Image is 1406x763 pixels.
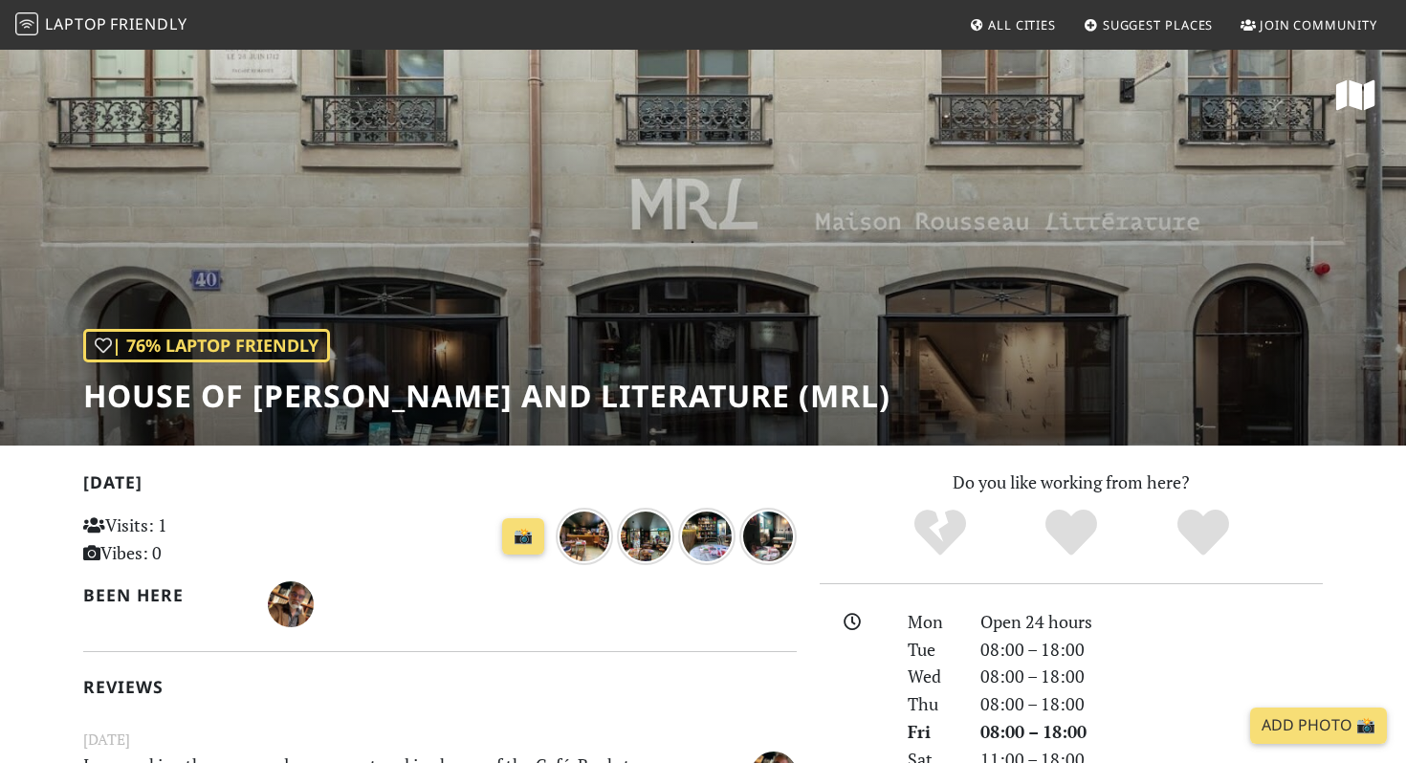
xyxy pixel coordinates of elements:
[874,507,1006,559] div: No
[678,508,736,565] img: over 1 year ago
[739,522,797,545] a: over 1 year ago
[988,16,1056,33] span: All Cities
[45,13,107,34] span: Laptop
[617,522,678,545] a: over 1 year ago
[83,585,245,605] h2: Been here
[739,508,797,565] img: over 1 year ago
[1076,8,1221,42] a: Suggest Places
[556,508,613,565] img: over 1 year ago
[83,329,330,362] div: | 76% Laptop Friendly
[1260,16,1377,33] span: Join Community
[969,718,1334,746] div: 08:00 – 18:00
[83,378,890,414] h1: House of [PERSON_NAME] and Literature (MRL)
[83,677,797,697] h2: Reviews
[678,522,739,545] a: over 1 year ago
[1103,16,1214,33] span: Suggest Places
[896,663,969,690] div: Wed
[820,469,1323,496] p: Do you like working from here?
[268,591,314,614] span: Macia Serge
[969,608,1334,636] div: Open 24 hours
[961,8,1064,42] a: All Cities
[72,728,808,752] small: [DATE]
[110,13,187,34] span: Friendly
[1137,507,1269,559] div: Definitely!
[617,508,674,565] img: over 1 year ago
[896,718,969,746] div: Fri
[502,518,544,555] a: 📸
[896,690,969,718] div: Thu
[83,472,797,500] h2: [DATE]
[83,512,306,567] p: Visits: 1 Vibes: 0
[268,581,314,627] img: 5334-macia.jpg
[896,608,969,636] div: Mon
[15,9,187,42] a: LaptopFriendly LaptopFriendly
[1005,507,1137,559] div: Yes
[969,636,1334,664] div: 08:00 – 18:00
[969,690,1334,718] div: 08:00 – 18:00
[15,12,38,35] img: LaptopFriendly
[1250,708,1387,744] a: Add Photo 📸
[556,522,617,545] a: over 1 year ago
[1233,8,1385,42] a: Join Community
[896,636,969,664] div: Tue
[969,663,1334,690] div: 08:00 – 18:00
